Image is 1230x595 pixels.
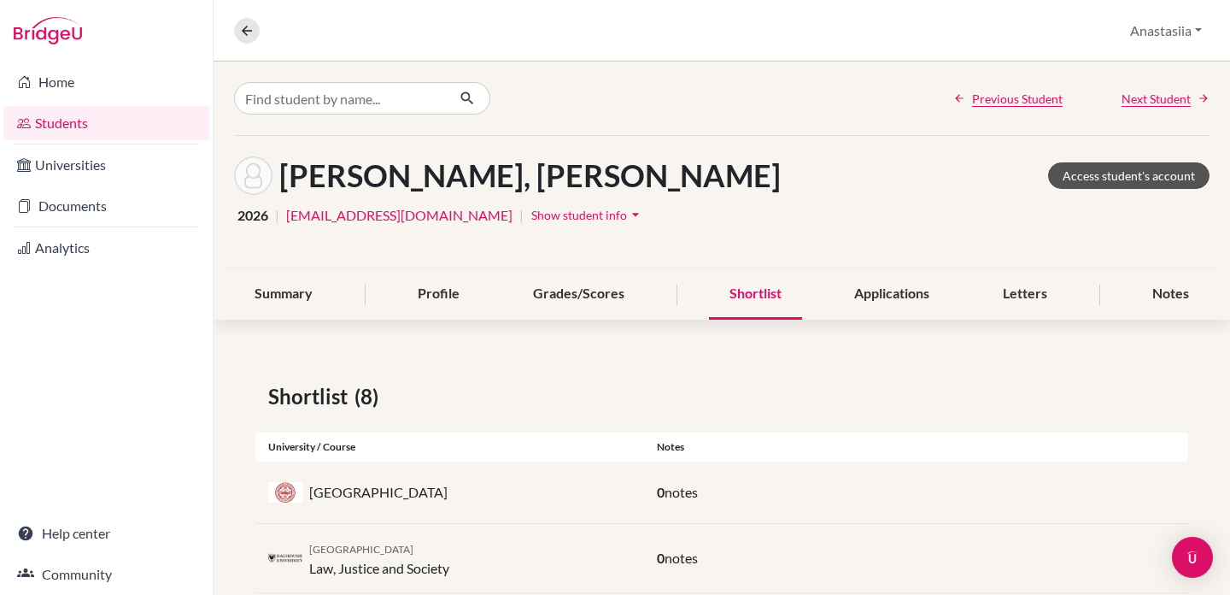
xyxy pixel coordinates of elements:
[982,269,1068,320] div: Letters
[834,269,950,320] div: Applications
[512,269,645,320] div: Grades/Scores
[3,231,209,265] a: Analytics
[397,269,480,320] div: Profile
[657,550,665,566] span: 0
[3,148,209,182] a: Universities
[1122,90,1191,108] span: Next Student
[234,156,272,195] img: COOPER GEMOETS's avatar
[627,206,644,223] i: arrow_drop_down
[234,269,333,320] div: Summary
[309,482,448,503] p: [GEOGRAPHIC_DATA]
[268,482,302,503] img: us_bu_ac1yjjte.jpeg
[3,557,209,592] a: Community
[268,381,354,412] span: Shortlist
[3,516,209,551] a: Help center
[1122,90,1209,108] a: Next Student
[1048,162,1209,189] a: Access student's account
[709,269,802,320] div: Shortlist
[531,208,627,222] span: Show student info
[237,205,268,226] span: 2026
[286,205,512,226] a: [EMAIL_ADDRESS][DOMAIN_NAME]
[275,205,279,226] span: |
[1122,15,1209,47] button: Anastasiia
[665,550,698,566] span: notes
[972,90,1063,108] span: Previous Student
[309,538,449,579] div: Law, Justice and Society
[279,157,781,194] h1: [PERSON_NAME], [PERSON_NAME]
[657,484,665,500] span: 0
[354,381,385,412] span: (8)
[3,65,209,99] a: Home
[234,82,446,115] input: Find student by name...
[1132,269,1209,320] div: Notes
[268,552,302,565] img: ca_dal_970m96q9.png
[14,17,82,44] img: Bridge-U
[255,439,644,455] div: University / Course
[530,202,645,228] button: Show student infoarrow_drop_down
[3,106,209,140] a: Students
[953,90,1063,108] a: Previous Student
[665,484,698,500] span: notes
[519,205,524,226] span: |
[309,543,413,556] span: [GEOGRAPHIC_DATA]
[1172,537,1213,578] div: Open Intercom Messenger
[644,439,1188,455] div: Notes
[3,189,209,223] a: Documents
